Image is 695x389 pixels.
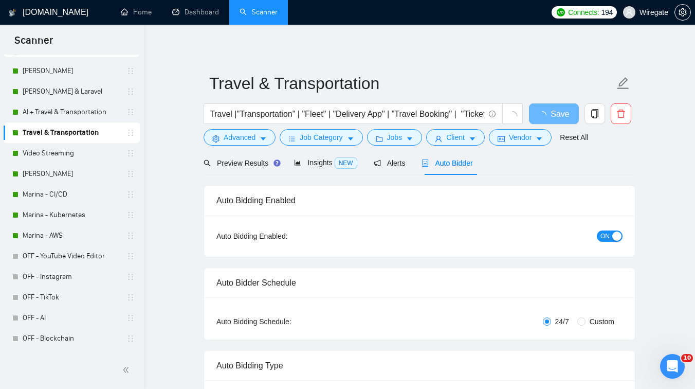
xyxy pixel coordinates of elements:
button: barsJob Categorycaret-down [280,129,362,146]
div: Auto Bidding Schedule: [216,316,352,327]
button: folderJobscaret-down [367,129,423,146]
span: holder [126,314,135,322]
a: OFF - Mobile - Mobile [23,349,120,369]
a: Travel & Transportation [23,122,120,143]
button: settingAdvancedcaret-down [204,129,276,146]
div: Tooltip anchor [272,158,282,168]
span: Scanner [6,33,61,55]
span: holder [126,149,135,157]
span: edit [616,77,630,90]
span: idcard [498,135,505,143]
a: OFF - TikTok [23,287,120,308]
span: holder [126,129,135,137]
span: holder [126,211,135,219]
button: setting [674,4,691,21]
a: OFF - YouTube Video Editor [23,246,120,267]
span: Auto Bidder [422,159,472,167]
span: Custom [586,316,618,327]
span: bars [288,135,296,143]
span: Jobs [387,132,403,143]
span: holder [126,67,135,75]
span: area-chart [294,159,301,166]
span: holder [126,252,135,260]
a: [PERSON_NAME] [23,61,120,81]
span: holder [126,108,135,116]
button: idcardVendorcaret-down [489,129,552,146]
span: Advanced [224,132,255,143]
span: holder [126,232,135,240]
a: OFF - AI [23,308,120,328]
span: Connects: [568,7,599,18]
span: loading [538,111,551,119]
a: Marina - Kubernetes [23,205,120,225]
img: upwork-logo.png [557,8,565,16]
a: Marina - AWS [23,225,120,246]
span: copy [585,109,605,118]
span: holder [126,190,135,199]
a: OFF - Blockchain [23,328,120,349]
span: holder [126,87,135,96]
span: robot [422,160,429,167]
span: delete [611,109,631,118]
span: Vendor [509,132,532,143]
div: Auto Bidding Enabled: [216,231,352,242]
span: Save [551,108,569,120]
span: holder [126,170,135,178]
span: NEW [335,157,357,169]
a: Video Streaming [23,143,120,164]
a: [PERSON_NAME] & Laravel [23,81,120,102]
span: notification [374,160,381,167]
span: setting [212,135,220,143]
span: folder [376,135,383,143]
a: setting [674,8,691,16]
span: 10 [681,354,693,362]
a: searchScanner [240,8,278,16]
span: loading [508,111,517,120]
span: caret-down [536,135,543,143]
span: search [204,160,211,167]
a: AI + Travel & Transportation [23,102,120,122]
input: Scanner name... [209,70,614,96]
a: OFF - Instagram [23,267,120,287]
span: 24/7 [551,316,573,327]
input: Search Freelance Jobs... [210,108,484,120]
span: Alerts [374,159,406,167]
div: Auto Bidding Enabled [216,186,623,215]
button: copy [584,103,605,124]
span: caret-down [347,135,354,143]
button: Save [529,103,579,124]
a: dashboardDashboard [172,8,219,16]
img: logo [9,5,16,21]
span: caret-down [260,135,267,143]
span: Preview Results [204,159,278,167]
span: 194 [601,7,613,18]
a: Reset All [560,132,588,143]
span: user [435,135,442,143]
span: Client [446,132,465,143]
button: delete [611,103,631,124]
span: Job Category [300,132,342,143]
span: caret-down [469,135,476,143]
button: userClientcaret-down [426,129,485,146]
span: info-circle [489,111,496,117]
a: [PERSON_NAME] [23,164,120,184]
span: caret-down [406,135,413,143]
div: Auto Bidding Type [216,351,623,380]
span: holder [126,273,135,281]
a: Marina - CI/CD [23,184,120,205]
a: homeHome [121,8,152,16]
span: user [626,9,633,16]
iframe: Intercom live chat [660,354,685,379]
span: double-left [122,365,133,375]
span: holder [126,334,135,343]
span: holder [126,293,135,302]
span: Insights [294,158,357,167]
span: ON [600,231,610,242]
div: Auto Bidder Schedule [216,268,623,297]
